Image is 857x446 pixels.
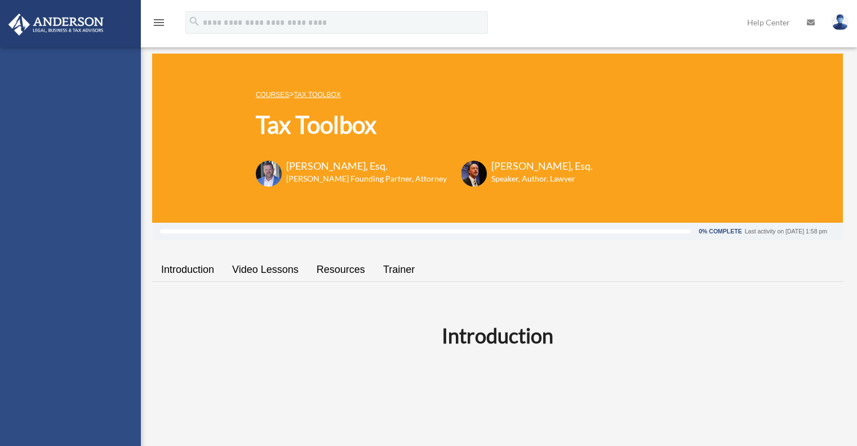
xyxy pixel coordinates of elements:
div: Last activity on [DATE] 1:58 pm [745,228,827,235]
a: Tax Toolbox [294,91,340,99]
i: search [188,15,201,28]
h3: [PERSON_NAME], Esq. [491,159,593,173]
h6: [PERSON_NAME] Founding Partner, Attorney [286,173,447,184]
h1: Tax Toolbox [256,108,593,142]
h3: [PERSON_NAME], Esq. [286,159,447,173]
img: User Pic [832,14,849,30]
h6: Speaker, Author, Lawyer [491,173,579,184]
a: Trainer [374,254,424,286]
i: menu [152,16,166,29]
a: Video Lessons [223,254,308,286]
a: menu [152,20,166,29]
img: Toby-circle-head.png [256,161,282,187]
h2: Introduction [159,321,836,350]
img: Scott-Estill-Headshot.png [461,161,487,187]
a: Introduction [152,254,223,286]
img: Anderson Advisors Platinum Portal [5,14,107,36]
a: COURSES [256,91,289,99]
p: > [256,87,593,101]
div: 0% Complete [699,228,741,235]
a: Resources [308,254,374,286]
